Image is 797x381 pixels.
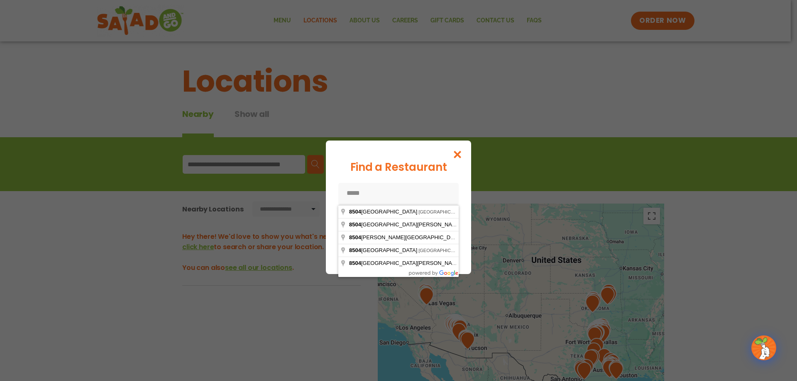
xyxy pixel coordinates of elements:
span: [GEOGRAPHIC_DATA] [349,209,418,215]
span: 8504 [349,234,361,240]
span: [PERSON_NAME][GEOGRAPHIC_DATA] [349,234,463,240]
span: [GEOGRAPHIC_DATA] [349,247,418,253]
img: wpChatIcon [752,336,775,359]
button: Close modal [444,141,471,168]
span: 8504 [349,221,361,228]
div: Find a Restaurant [338,159,459,175]
span: [GEOGRAPHIC_DATA], [GEOGRAPHIC_DATA], [GEOGRAPHIC_DATA] [418,209,566,214]
span: 8504 [349,247,361,253]
span: 8504 [349,260,361,266]
span: [GEOGRAPHIC_DATA][PERSON_NAME] [349,221,463,228]
span: [GEOGRAPHIC_DATA][PERSON_NAME] [349,260,463,266]
span: [GEOGRAPHIC_DATA], [GEOGRAPHIC_DATA], [GEOGRAPHIC_DATA] [418,248,566,253]
span: 8504 [349,209,361,215]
